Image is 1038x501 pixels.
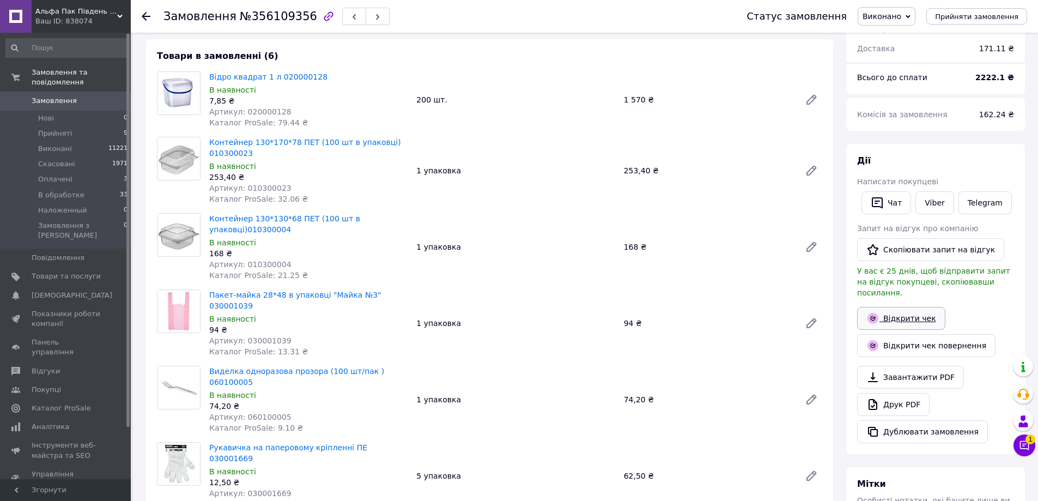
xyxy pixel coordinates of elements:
button: Чат [861,191,911,214]
span: Оплачені [38,174,72,184]
span: Каталог ProSale: 79.44 ₴ [209,118,308,127]
span: 162.24 ₴ [979,110,1014,119]
span: 11221 [108,144,128,154]
span: В обработке [38,190,84,200]
span: Товари в замовленні (6) [157,51,278,61]
span: В наявності [209,238,256,247]
a: Контейнер 130*130*68 ПЕТ (100 шт в упаковці)010300004 [209,214,360,234]
div: 200 шт. [412,92,619,107]
a: Відкрити чек повернення [857,334,995,357]
button: Прийняти замовлення [926,8,1027,25]
span: Замовлення [163,10,236,23]
span: Каталог ProSale: 21.25 ₴ [209,271,308,280]
span: У вас є 25 днів, щоб відправити запит на відгук покупцеві, скопіювавши посилання. [857,267,1010,297]
b: 2222.1 ₴ [975,73,1014,82]
div: 7,85 ₴ [209,95,408,106]
span: 0 [124,221,128,240]
span: Панель управління [32,337,101,357]
div: 168 ₴ [620,239,796,255]
a: Редагувати [800,236,822,258]
span: 9 [124,129,128,138]
span: 33 [120,190,128,200]
div: 171.11 ₴ [973,37,1021,61]
span: Інструменти веб-майстра та SEO [32,440,101,460]
img: Пакет-майка 28*48 в упаковці "Майка №3" 030001039 [157,290,200,333]
span: Управління сайтом [32,469,101,489]
span: Запит на відгук про компанію [857,224,978,233]
span: Виконано [863,12,901,21]
span: 3 [124,174,128,184]
span: Артикул: 030001669 [209,489,292,498]
span: Каталог ProSale: 32.06 ₴ [209,195,308,203]
span: Відгуки [32,366,60,376]
div: 1 упаковка [412,392,619,407]
a: Редагувати [800,89,822,111]
span: Артикул: 010300004 [209,260,292,269]
span: Показники роботи компанії [32,309,101,329]
span: Наложенный [38,206,87,215]
span: 0 [124,206,128,215]
div: Повернутися назад [142,11,150,22]
img: Виделка одноразова прозора (100 шт/пак ) 060100005 [157,366,200,409]
span: Прийняті [38,129,72,138]
span: Артикул: 060100005 [209,413,292,421]
span: Замовлення та повідомлення [32,68,131,87]
span: Товари та послуги [32,271,101,281]
a: Контейнер 130*170*78 ПЕТ (100 шт в упаковці) 010300023 [209,138,401,158]
div: 253,40 ₴ [209,172,408,183]
span: Мітки [857,479,886,489]
div: 94 ₴ [620,316,796,331]
span: Альфа Пак Південь Виробник блістерної одноразової упаковки [35,7,117,16]
div: 1 упаковка [412,316,619,331]
span: Замовлення з [PERSON_NAME] [38,221,124,240]
span: Артикул: 020000128 [209,107,292,116]
span: В наявності [209,467,256,476]
span: 1971 [112,159,128,169]
span: Каталог ProSale: 13.31 ₴ [209,347,308,356]
div: 5 упаковка [412,468,619,484]
a: Редагувати [800,160,822,182]
a: Друк PDF [857,393,930,416]
span: Аналітика [32,422,69,432]
a: Відро квадрат 1 л 020000128 [209,73,327,81]
div: 74,20 ₴ [620,392,796,407]
span: Нові [38,113,54,123]
span: Доставка [857,44,895,53]
span: Каталог ProSale [32,403,90,413]
a: Viber [915,191,954,214]
img: Відро квадрат 1 л 020000128 [157,72,200,114]
span: Написати покупцеві [857,177,938,186]
span: [DEMOGRAPHIC_DATA] [32,291,112,300]
a: Редагувати [800,312,822,334]
span: 1 [1025,434,1035,444]
a: Telegram [958,191,1012,214]
span: 0 [124,113,128,123]
span: Всього до сплати [857,73,927,82]
span: Дії [857,155,871,166]
span: Виконані [38,144,72,154]
a: Відкрити чек [857,307,945,330]
button: Чат з покупцем1 [1013,434,1035,456]
a: Завантажити PDF [857,366,964,389]
div: 1 упаковка [412,239,619,255]
div: 94 ₴ [209,324,408,335]
a: Виделка одноразова прозора (100 шт/пак ) 060100005 [209,367,384,387]
span: Каталог ProSale: 9.10 ₴ [209,424,303,432]
span: В наявності [209,86,256,94]
span: В наявності [209,162,256,171]
input: Пошук [5,38,129,58]
button: Дублювати замовлення [857,420,988,443]
div: 74,20 ₴ [209,401,408,412]
span: Замовлення [32,96,77,106]
span: В наявності [209,391,256,400]
span: Прийняти замовлення [935,13,1018,21]
a: Редагувати [800,465,822,487]
a: Пакет-майка 28*48 в упаковці "Майка №3" 030001039 [209,291,381,310]
span: Артикул: 010300023 [209,184,292,192]
div: 62,50 ₴ [620,468,796,484]
img: Контейнер 130*130*68 ПЕТ (100 шт в упаковці)010300004 [157,214,200,256]
span: Повідомлення [32,253,84,263]
span: №356109356 [240,10,317,23]
span: Скасовані [38,159,75,169]
div: 12,50 ₴ [209,477,408,488]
